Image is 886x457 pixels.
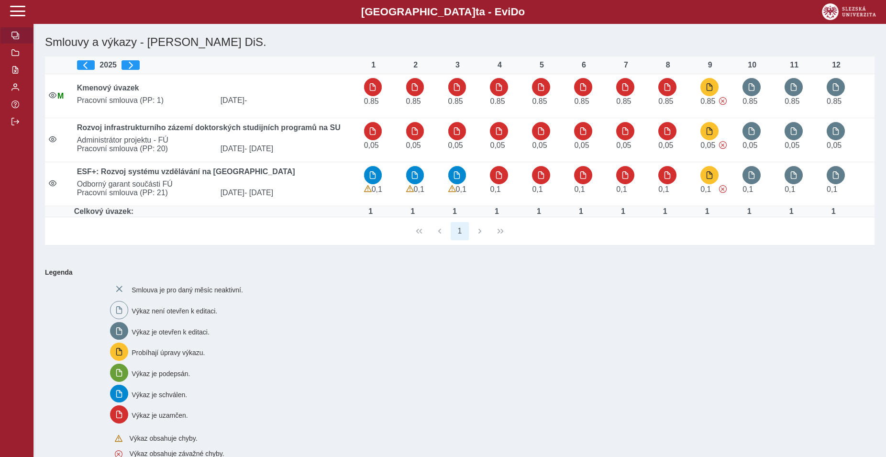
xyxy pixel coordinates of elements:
span: Odborný garant součásti FÚ [73,180,360,189]
span: Úvazek : 0,4 h / den. 2 h / týden. [700,141,715,149]
span: Výkaz obsahuje závažné chyby. [719,97,727,105]
div: 2025 [77,60,356,70]
span: Úvazek : 6,8 h / den. 34 h / týden. [700,97,715,105]
img: logo_web_su.png [822,3,876,20]
span: Úvazek : 0,4 h / den. 2 h / týden. [406,141,421,149]
span: - [DATE] [244,189,273,197]
span: Úvazek : 0,8 h / den. 4 h / týden. [532,185,543,193]
div: 12 [827,61,846,69]
span: Probíhají úpravy výkazu. [132,349,205,357]
span: Úvazek : 0,8 h / den. 4 h / týden. [490,185,500,193]
span: Smlouva je pro daný měsíc neaktivní. [132,286,243,294]
div: 10 [742,61,762,69]
span: Úvazek : 0,4 h / den. 2 h / týden. [532,141,547,149]
span: Úvazek : 0,4 h / den. 2 h / týden. [785,141,799,149]
div: Úvazek : 8 h / den. 40 h / týden. [655,207,675,216]
span: Výkaz je otevřen k editaci. [132,328,210,335]
div: Úvazek : 8 h / den. 40 h / týden. [529,207,548,216]
span: Výkaz obsahuje upozornění. [406,185,414,193]
span: t [476,6,479,18]
b: [GEOGRAPHIC_DATA] a - Evi [29,6,857,18]
div: 7 [616,61,635,69]
div: 11 [785,61,804,69]
span: Úvazek : 6,8 h / den. 34 h / týden. [532,97,547,105]
i: Smlouva je aktivní [49,135,56,143]
span: Úvazek : 6,8 h / den. 34 h / týden. [616,97,631,105]
span: Výkaz obsahuje chyby. [129,435,197,442]
div: Úvazek : 8 h / den. 40 h / týden. [571,207,590,216]
i: Smlouva je aktivní [49,179,56,187]
span: Úvazek : 0,4 h / den. 2 h / týden. [490,141,505,149]
div: Úvazek : 8 h / den. 40 h / týden. [698,207,717,216]
h1: Smlouvy a výkazy - [PERSON_NAME] DiS. [41,32,739,53]
span: - [DATE] [244,145,273,153]
div: 8 [658,61,677,69]
span: Úvazek : 0,4 h / den. 2 h / týden. [658,141,673,149]
b: Legenda [41,265,871,280]
span: Úvazek : 0,8 h / den. 4 h / týden. [742,185,753,193]
span: Pracovní smlouva (PP: 1) [73,96,217,105]
span: Úvazek : 0,8 h / den. 4 h / týden. [414,185,424,193]
div: Úvazek : 8 h / den. 40 h / týden. [782,207,801,216]
div: 4 [490,61,509,69]
span: Úvazek : 6,8 h / den. 34 h / týden. [658,97,673,105]
span: Administrátor projektu - FÚ [73,136,360,145]
span: Úvazek : 6,8 h / den. 34 h / týden. [490,97,505,105]
div: Úvazek : 8 h / den. 40 h / týden. [361,207,380,216]
div: 2 [406,61,425,69]
span: Úvazek : 0,4 h / den. 2 h / týden. [827,141,842,149]
b: Rozvoj infrastrukturního zázemí doktorských studijních programů na SU [77,123,341,132]
span: Úvazek : 6,8 h / den. 34 h / týden. [785,97,799,105]
span: Úvazek : 0,4 h / den. 2 h / týden. [616,141,631,149]
span: Úvazek : 0,8 h / den. 4 h / týden. [700,185,711,193]
div: Úvazek : 8 h / den. 40 h / týden. [445,207,465,216]
span: Úvazek : 0,4 h / den. 2 h / týden. [574,141,589,149]
span: Úvazek : 0,8 h / den. 4 h / týden. [616,185,627,193]
span: Úvazek : 6,8 h / den. 34 h / týden. [448,97,463,105]
span: [DATE] [217,189,360,197]
div: Úvazek : 8 h / den. 40 h / týden. [487,207,506,216]
span: Úvazek : 6,8 h / den. 34 h / týden. [827,97,842,105]
div: 1 [364,61,383,69]
span: Výkaz obsahuje závažné chyby. [719,185,727,193]
span: Výkaz obsahuje závažné chyby. [719,141,727,149]
span: Výkaz je schválen. [132,390,187,398]
div: Úvazek : 8 h / den. 40 h / týden. [613,207,632,216]
div: Úvazek : 8 h / den. 40 h / týden. [740,207,759,216]
span: Výkaz obsahuje upozornění. [364,185,372,193]
span: Úvazek : 0,8 h / den. 4 h / týden. [827,185,837,193]
div: Úvazek : 8 h / den. 40 h / týden. [403,207,422,216]
div: 5 [532,61,551,69]
span: Úvazek : 6,8 h / den. 34 h / týden. [406,97,421,105]
span: Úvazek : 6,8 h / den. 34 h / týden. [364,97,379,105]
span: Úvazek : 0,4 h / den. 2 h / týden. [364,141,379,149]
span: [DATE] [217,96,360,105]
div: Úvazek : 8 h / den. 40 h / týden. [824,207,843,216]
span: [DATE] [217,145,360,153]
div: 6 [574,61,593,69]
span: Úvazek : 0,4 h / den. 2 h / týden. [448,141,463,149]
span: Výkaz je podepsán. [132,370,190,378]
span: Výkaz není otevřen k editaci. [132,307,217,315]
span: Výkaz je uzamčen. [132,412,188,419]
span: Pracovní smlouva (PP: 20) [73,145,217,153]
b: ESF+: Rozvoj systému vzdělávání na [GEOGRAPHIC_DATA] [77,167,295,176]
span: Úvazek : 0,8 h / den. 4 h / týden. [658,185,669,193]
td: Celkový úvazek: [73,206,360,217]
span: Úvazek : 0,8 h / den. 4 h / týden. [785,185,795,193]
span: Úvazek : 0,8 h / den. 4 h / týden. [372,185,382,193]
span: Údaje souhlasí s údaji v Magionu [57,92,64,100]
span: D [510,6,518,18]
div: 9 [700,61,720,69]
b: Kmenový úvazek [77,84,139,92]
span: Úvazek : 0,8 h / den. 4 h / týden. [574,185,585,193]
button: 1 [451,222,469,240]
span: Úvazek : 6,8 h / den. 34 h / týden. [742,97,757,105]
span: o [519,6,525,18]
span: Výkaz obsahuje upozornění. [448,185,456,193]
span: Úvazek : 0,8 h / den. 4 h / týden. [456,185,466,193]
div: 3 [448,61,467,69]
span: - [244,96,247,104]
span: Úvazek : 0,4 h / den. 2 h / týden. [742,141,757,149]
span: Pracovní smlouva (PP: 21) [73,189,217,197]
